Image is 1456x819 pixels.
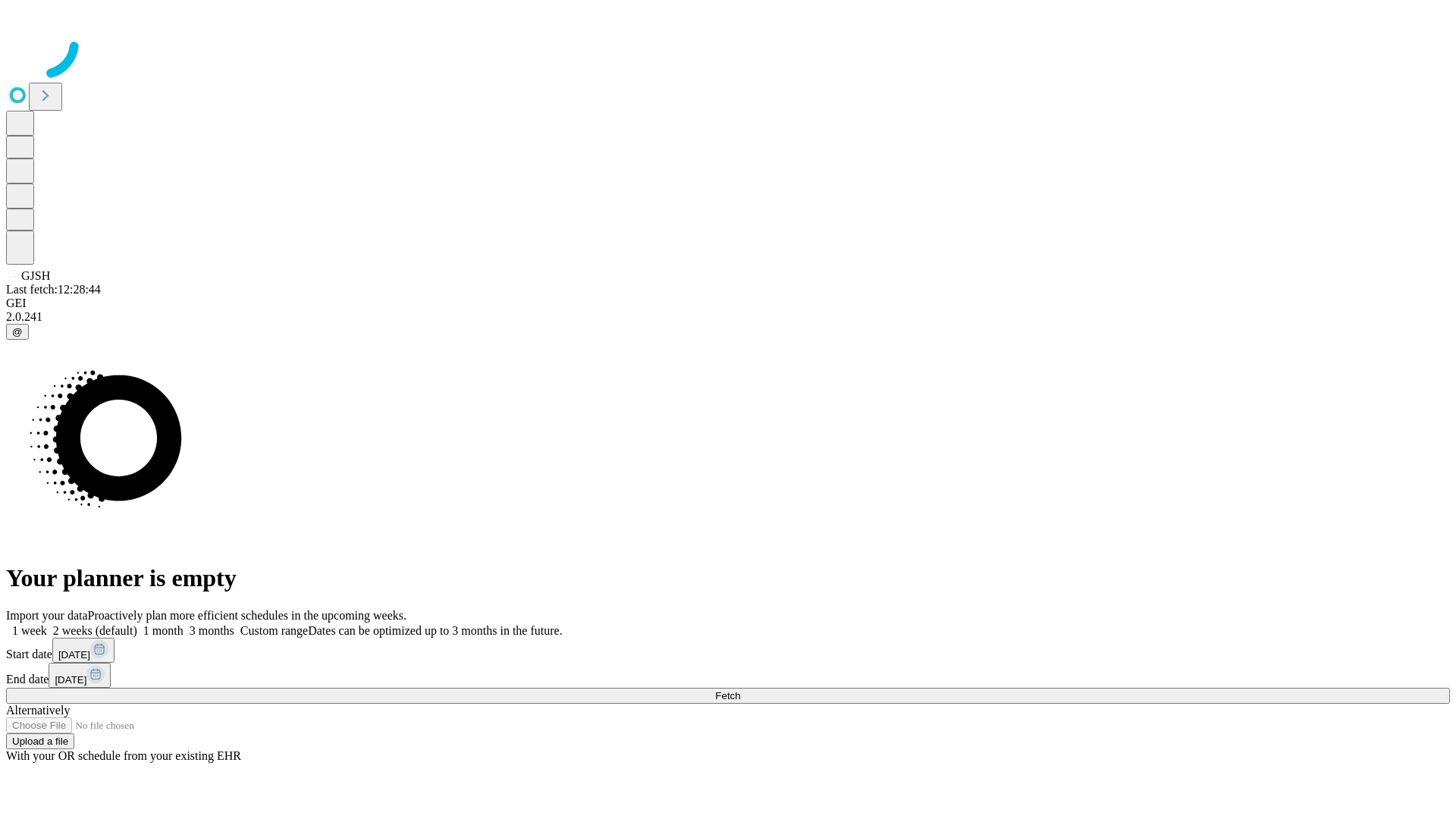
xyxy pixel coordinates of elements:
[240,624,308,637] span: Custom range
[53,624,137,637] span: 2 weeks (default)
[6,688,1450,704] button: Fetch
[143,624,184,637] span: 1 month
[12,326,23,337] span: @
[308,624,562,637] span: Dates can be optimized up to 3 months in the future.
[6,564,1450,592] h1: Your planner is empty
[6,749,241,762] span: With your OR schedule from your existing EHR
[6,638,1450,663] div: Start date
[58,649,90,661] span: [DATE]
[12,624,47,637] span: 1 week
[715,690,740,701] span: Fetch
[55,674,86,686] span: [DATE]
[6,310,1450,324] div: 2.0.241
[49,663,111,688] button: [DATE]
[6,704,70,717] span: Alternatively
[6,324,29,340] button: @
[6,663,1450,688] div: End date
[6,609,88,622] span: Import your data
[190,624,234,637] span: 3 months
[6,733,74,749] button: Upload a file
[21,269,50,282] span: GJSH
[52,638,115,663] button: [DATE]
[6,297,1450,310] div: GEI
[88,609,406,622] span: Proactively plan more efficient schedules in the upcoming weeks.
[6,283,101,296] span: Last fetch: 12:28:44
